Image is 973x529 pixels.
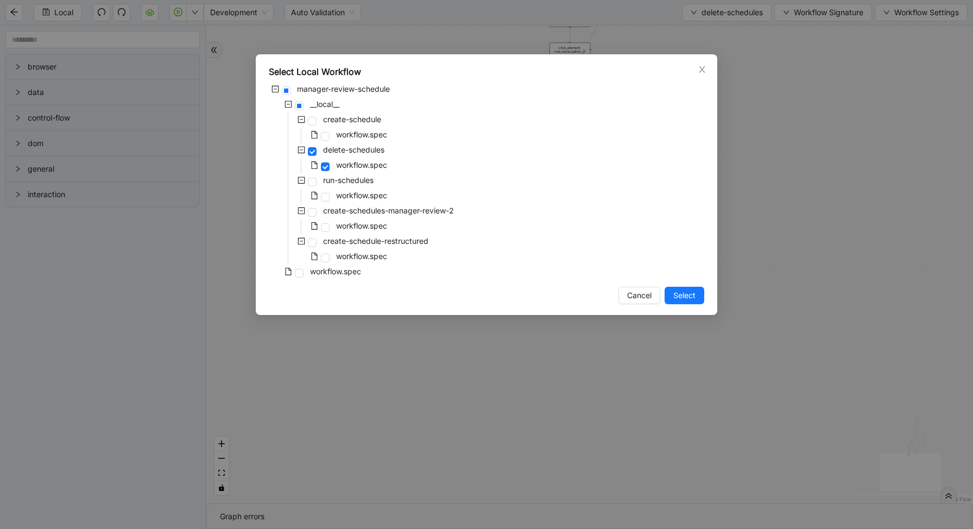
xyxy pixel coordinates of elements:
[323,175,374,185] span: run-schedules
[323,236,428,245] span: create-schedule-restructured
[298,207,305,215] span: minus-square
[323,145,384,154] span: delete-schedules
[311,161,318,169] span: file
[336,251,387,261] span: workflow.spec
[308,265,363,278] span: workflow.spec
[698,65,706,74] span: close
[334,189,389,202] span: workflow.spec
[665,287,704,304] button: Select
[334,250,389,263] span: workflow.spec
[334,128,389,141] span: workflow.spec
[334,159,389,172] span: workflow.spec
[321,143,387,156] span: delete-schedules
[336,130,387,139] span: workflow.spec
[269,65,704,78] div: Select Local Workflow
[336,191,387,200] span: workflow.spec
[295,83,392,96] span: manager-review-schedule
[285,100,292,108] span: minus-square
[323,206,454,215] span: create-schedules-manager-review-2
[298,116,305,123] span: minus-square
[336,221,387,230] span: workflow.spec
[311,253,318,260] span: file
[334,219,389,232] span: workflow.spec
[336,160,387,169] span: workflow.spec
[696,64,708,75] button: Close
[271,85,279,93] span: minus-square
[321,174,376,187] span: run-schedules
[321,113,383,126] span: create-schedule
[673,289,696,301] span: Select
[310,99,339,109] span: __local__
[298,177,305,184] span: minus-square
[285,268,292,275] span: file
[321,204,456,217] span: create-schedules-manager-review-2
[618,287,660,304] button: Cancel
[298,146,305,154] span: minus-square
[308,98,342,111] span: __local__
[311,131,318,138] span: file
[311,192,318,199] span: file
[323,115,381,124] span: create-schedule
[321,235,431,248] span: create-schedule-restructured
[298,237,305,245] span: minus-square
[311,222,318,230] span: file
[297,84,390,93] span: manager-review-schedule
[627,289,652,301] span: Cancel
[310,267,361,276] span: workflow.spec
